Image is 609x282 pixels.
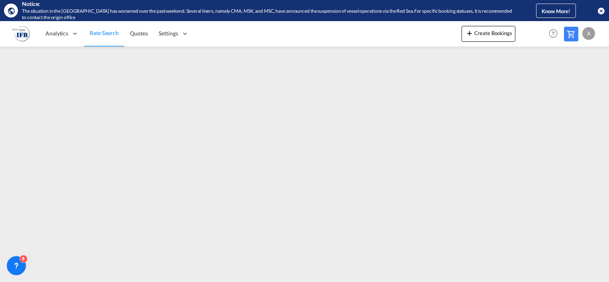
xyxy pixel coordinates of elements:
span: Know More! [542,8,570,14]
img: b628ab10256c11eeb52753acbc15d091.png [12,25,30,43]
span: Settings [159,29,178,37]
button: icon-close-circle [597,7,605,15]
a: Quotes [124,21,153,47]
button: icon-plus 400-fgCreate Bookings [462,26,515,42]
div: A [582,27,595,40]
span: Quotes [130,30,147,37]
span: Rate Search [90,29,119,36]
div: The situation in the Red Sea has worsened over the past weekend. Several liners, namely CMA, MSK,... [22,8,515,22]
md-icon: icon-plus 400-fg [465,28,474,38]
md-icon: icon-earth [7,7,15,15]
span: Analytics [45,29,68,37]
a: Rate Search [84,21,124,47]
div: Help [546,27,564,41]
div: Analytics [40,21,84,47]
div: Settings [153,21,194,47]
span: Help [546,27,560,40]
button: Know More! [536,4,576,18]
